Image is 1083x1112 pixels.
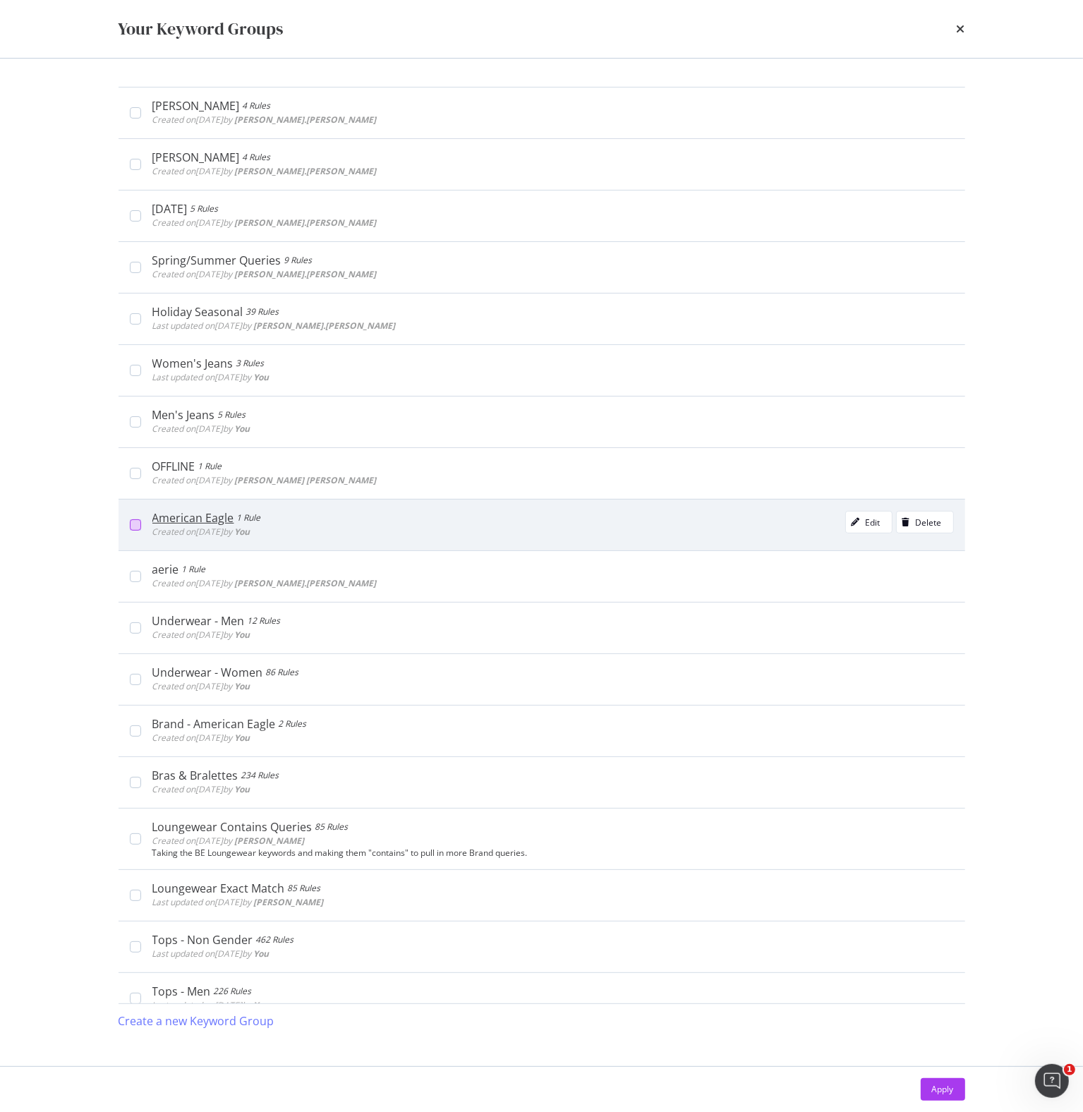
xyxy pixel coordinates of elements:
b: You [254,948,270,960]
span: Last updated on [DATE] by [152,999,270,1011]
b: [PERSON_NAME].[PERSON_NAME] [235,114,377,126]
div: American Eagle [152,511,234,525]
button: Delete [896,511,954,533]
div: Bras & Bralettes [152,768,238,782]
div: Your Keyword Groups [119,17,284,41]
iframe: Intercom live chat [1035,1064,1069,1098]
b: [PERSON_NAME] [235,835,305,847]
div: Underwear - Men [152,614,245,628]
span: Created on [DATE] by [152,526,250,538]
b: [PERSON_NAME] [254,896,324,908]
span: 1 [1064,1064,1075,1075]
b: You [235,423,250,435]
span: Created on [DATE] by [152,835,305,847]
div: Brand - American Eagle [152,717,276,731]
b: [PERSON_NAME].[PERSON_NAME] [254,320,396,332]
div: Men's Jeans [152,408,215,422]
b: [PERSON_NAME].[PERSON_NAME] [235,268,377,280]
button: Apply [921,1078,965,1101]
b: [PERSON_NAME].[PERSON_NAME] [235,165,377,177]
b: [PERSON_NAME].[PERSON_NAME] [235,577,377,589]
div: 2 Rules [279,717,307,731]
div: Apply [932,1083,954,1095]
b: You [235,526,250,538]
b: You [254,999,270,1011]
div: Taking the BE Loungewear keywords and making them "contains" to pull in more Brand queries. [152,848,954,858]
b: You [235,680,250,692]
span: Created on [DATE] by [152,268,377,280]
b: [PERSON_NAME] [PERSON_NAME] [235,474,377,486]
div: 5 Rules [190,202,219,216]
div: Edit [866,516,881,528]
div: Women's Jeans [152,356,234,370]
span: Created on [DATE] by [152,474,377,486]
div: Holiday Seasonal [152,305,243,319]
button: Create a new Keyword Group [119,1004,274,1038]
div: 85 Rules [288,881,321,895]
span: Created on [DATE] by [152,732,250,744]
div: 4 Rules [243,99,271,113]
span: Created on [DATE] by [152,423,250,435]
div: 5 Rules [218,408,246,422]
div: Underwear - Women [152,665,263,679]
span: Last updated on [DATE] by [152,371,270,383]
div: 39 Rules [246,305,279,319]
div: Delete [916,516,942,528]
b: You [254,371,270,383]
div: aerie [152,562,179,576]
span: Last updated on [DATE] by [152,948,270,960]
div: Loungewear Exact Match [152,881,285,895]
button: Edit [845,511,893,533]
span: Last updated on [DATE] by [152,320,396,332]
span: Created on [DATE] by [152,577,377,589]
div: times [957,17,965,41]
div: [PERSON_NAME] [152,150,240,164]
div: 9 Rules [284,253,313,267]
div: Loungewear Contains Queries [152,820,313,834]
span: Created on [DATE] by [152,783,250,795]
span: Created on [DATE] by [152,217,377,229]
div: 462 Rules [256,933,294,947]
b: You [235,783,250,795]
div: Create a new Keyword Group [119,1013,274,1029]
div: Spring/Summer Queries [152,253,282,267]
div: Tops - Men [152,984,211,998]
div: 1 Rule [198,459,222,473]
b: You [235,629,250,641]
div: 1 Rule [237,511,261,525]
div: 85 Rules [315,820,349,834]
div: 1 Rule [182,562,206,576]
span: Created on [DATE] by [152,165,377,177]
b: You [235,732,250,744]
span: Created on [DATE] by [152,680,250,692]
div: Tops - Non Gender [152,933,253,947]
div: [DATE] [152,202,188,216]
div: 12 Rules [248,614,281,628]
div: [PERSON_NAME] [152,99,240,113]
span: Created on [DATE] by [152,114,377,126]
div: 3 Rules [236,356,265,370]
span: Last updated on [DATE] by [152,896,324,908]
div: 86 Rules [266,665,299,679]
span: Created on [DATE] by [152,629,250,641]
div: 4 Rules [243,150,271,164]
div: OFFLINE [152,459,195,473]
div: 234 Rules [241,768,279,782]
b: [PERSON_NAME].[PERSON_NAME] [235,217,377,229]
div: 226 Rules [214,984,252,998]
